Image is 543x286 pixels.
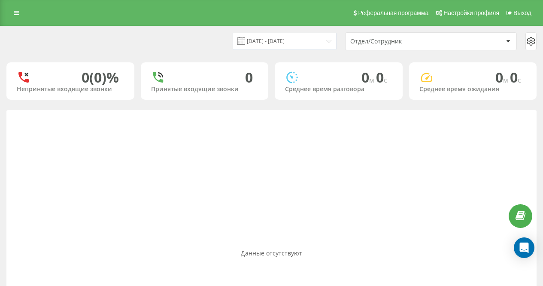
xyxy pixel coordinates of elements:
[503,75,510,85] span: м
[369,75,376,85] span: м
[376,68,387,86] span: 0
[285,86,392,93] div: Среднее время разговора
[350,38,453,45] div: Отдел/Сотрудник
[419,86,527,93] div: Среднее время ожидания
[514,237,534,258] div: Open Intercom Messenger
[82,69,119,86] div: 0 (0)%
[245,69,253,86] div: 0
[358,9,428,16] span: Реферальная программа
[510,68,521,86] span: 0
[443,9,499,16] span: Настройки профиля
[361,68,376,86] span: 0
[17,86,124,93] div: Непринятые входящие звонки
[495,68,510,86] span: 0
[151,86,258,93] div: Принятые входящие звонки
[513,9,531,16] span: Выход
[518,75,521,85] span: c
[384,75,387,85] span: c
